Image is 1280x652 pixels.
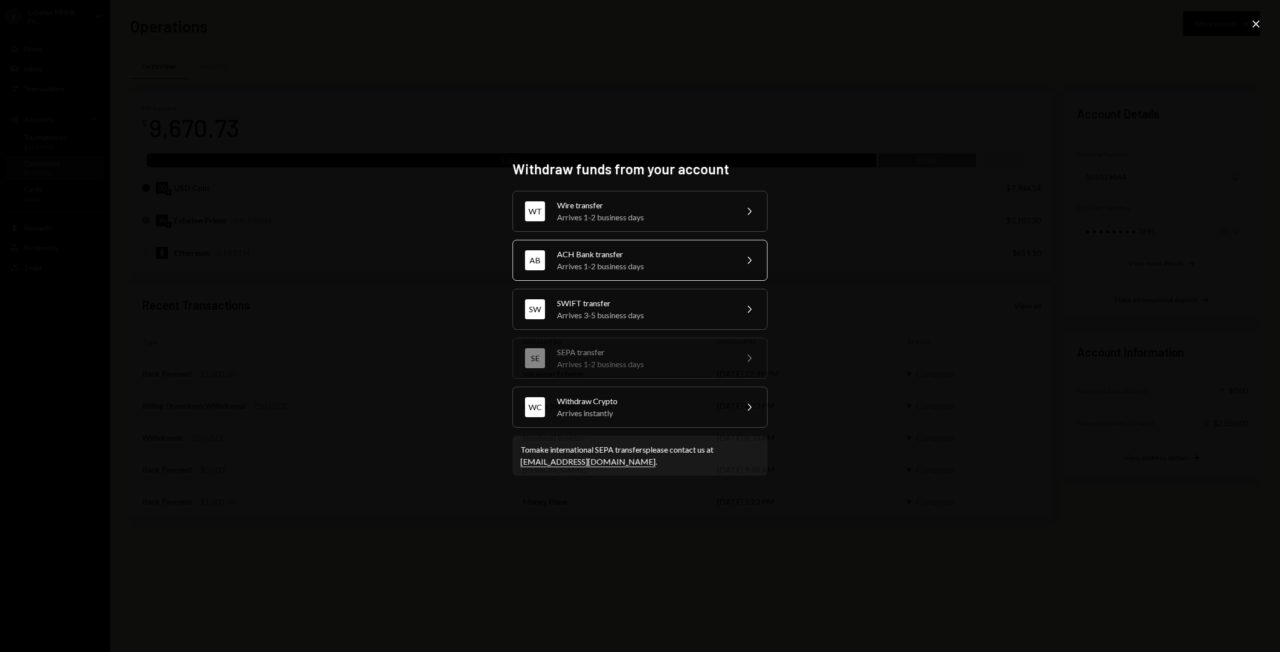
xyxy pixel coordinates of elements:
[557,260,731,272] div: Arrives 1-2 business days
[557,346,731,358] div: SEPA transfer
[525,299,545,319] div: SW
[512,338,767,379] button: SESEPA transferArrives 1-2 business days
[512,387,767,428] button: WCWithdraw CryptoArrives instantly
[557,248,731,260] div: ACH Bank transfer
[557,395,731,407] div: Withdraw Crypto
[557,199,731,211] div: Wire transfer
[512,240,767,281] button: ABACH Bank transferArrives 1-2 business days
[525,250,545,270] div: AB
[557,211,731,223] div: Arrives 1-2 business days
[520,457,655,467] a: [EMAIL_ADDRESS][DOMAIN_NAME]
[525,397,545,417] div: WC
[512,159,767,179] h2: Withdraw funds from your account
[512,289,767,330] button: SWSWIFT transferArrives 3-5 business days
[557,407,731,419] div: Arrives instantly
[525,201,545,221] div: WT
[557,358,731,370] div: Arrives 1-2 business days
[512,191,767,232] button: WTWire transferArrives 1-2 business days
[557,309,731,321] div: Arrives 3-5 business days
[525,348,545,368] div: SE
[557,297,731,309] div: SWIFT transfer
[520,444,759,468] div: To make international SEPA transfers please contact us at .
